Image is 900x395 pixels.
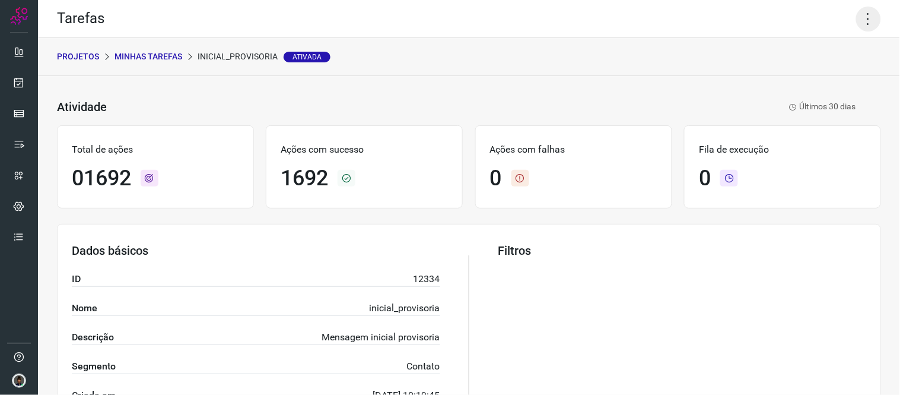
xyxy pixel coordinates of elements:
[115,50,182,63] p: Minhas Tarefas
[699,166,711,191] h1: 0
[281,143,448,157] p: Ações com sucesso
[72,272,81,286] label: ID
[72,330,114,345] label: Descrição
[281,166,328,191] h1: 1692
[370,301,440,315] p: inicial_provisoria
[72,359,116,374] label: Segmento
[498,244,866,258] h3: Filtros
[72,143,239,157] p: Total de ações
[72,244,440,258] h3: Dados básicos
[57,10,104,27] h2: Tarefas
[490,166,502,191] h1: 0
[57,100,107,114] h3: Atividade
[284,52,330,62] span: Ativada
[490,143,657,157] p: Ações com falhas
[322,330,440,345] p: Mensagem inicial provisoria
[72,166,131,191] h1: 01692
[12,374,26,388] img: d44150f10045ac5288e451a80f22ca79.png
[198,50,330,63] p: inicial_provisoria
[72,301,97,315] label: Nome
[414,272,440,286] p: 12334
[10,7,28,25] img: Logo
[407,359,440,374] p: Contato
[789,100,856,113] p: Últimos 30 dias
[57,50,99,63] p: PROJETOS
[699,143,866,157] p: Fila de execução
